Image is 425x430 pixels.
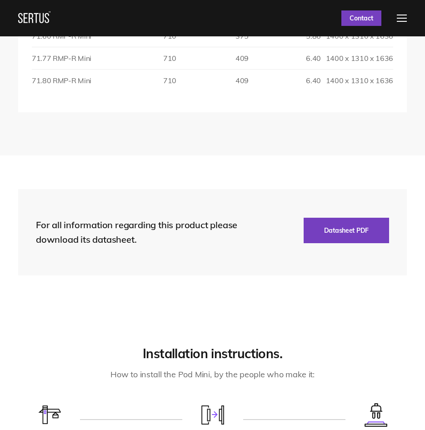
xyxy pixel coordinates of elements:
iframe: Chat Widget [261,325,425,430]
h2: Installation instructions. [18,345,407,361]
td: 1400 x 1310 x 1636 [321,47,393,69]
div: For all information regarding this product please download its datasheet. [36,218,254,247]
td: 710 [104,47,176,69]
td: 71.80 RMP-R Mini [32,69,104,91]
td: 409 [176,69,249,91]
td: 71.77 RMP-R Mini [32,47,104,69]
div: How to install the Pod Mini, by the people who make it: [63,368,363,381]
td: 1400 x 1310 x 1636 [321,69,393,91]
td: 6.40 [249,69,321,91]
a: Contact [341,10,381,26]
button: Datasheet PDF [304,218,389,243]
td: 710 [104,69,176,91]
td: 6.40 [249,47,321,69]
td: 409 [176,47,249,69]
